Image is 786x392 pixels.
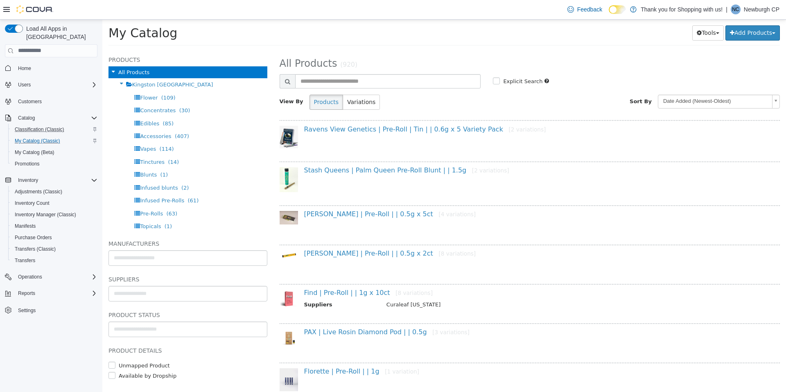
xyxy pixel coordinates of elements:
span: Customers [18,98,42,105]
p: Newburgh CP [744,5,779,14]
span: Infused Pre-Rolls [38,178,82,184]
span: (114) [57,126,72,132]
span: Inventory Manager (Classic) [11,210,97,220]
a: Promotions [11,159,43,169]
img: 150 [177,309,196,328]
span: Customers [15,96,97,106]
p: Thank you for Shopping with us! [641,5,723,14]
label: Unmapped Product [14,342,68,350]
img: 150 [177,191,196,205]
span: Feedback [577,5,602,14]
button: Transfers [8,255,101,266]
p: | [726,5,727,14]
label: Explicit Search [399,58,440,66]
h5: Suppliers [6,255,165,265]
small: [2 variations] [370,147,407,154]
span: Settings [15,305,97,315]
button: Operations [15,272,45,282]
span: My Catalog [6,6,75,20]
span: Catalog [18,115,35,121]
span: Operations [15,272,97,282]
span: (14) [65,139,77,145]
a: Transfers (Classic) [11,244,59,254]
small: (920) [238,41,255,49]
h5: Product Details [6,326,165,336]
label: Available by Dropship [14,352,74,360]
span: All Products [16,50,47,56]
button: Adjustments (Classic) [8,186,101,197]
small: [4 variations] [336,191,373,198]
small: [3 variations] [330,309,367,316]
button: Transfers (Classic) [8,243,101,255]
button: Purchase Orders [8,232,101,243]
span: Accessories [38,113,69,120]
button: My Catalog (Classic) [8,135,101,147]
button: Promotions [8,158,101,170]
button: Users [2,79,101,91]
span: Reports [15,288,97,298]
span: Transfers (Classic) [11,244,97,254]
button: Settings [2,304,101,316]
button: Add Products [623,6,678,21]
span: Classification (Classic) [15,126,64,133]
a: [PERSON_NAME] | Pre-Roll | | 0.5g x 5ct[4 variations] [202,190,374,198]
span: Inventory [18,177,38,184]
small: [2 variations] [407,106,444,113]
img: 150 [177,270,196,288]
span: Classification (Classic) [11,125,97,134]
a: [PERSON_NAME] | Pre-Roll | | 0.5g x 2ct[8 variations] [202,230,374,238]
button: Products [207,75,241,90]
small: [8 variations] [293,270,330,276]
button: Inventory Manager (Classic) [8,209,101,220]
span: Pre-Rolls [38,191,61,197]
span: All Products [177,38,235,50]
button: My Catalog (Beta) [8,147,101,158]
span: (407) [72,113,87,120]
a: Inventory Manager (Classic) [11,210,79,220]
span: (63) [64,191,75,197]
button: Reports [2,288,101,299]
span: Transfers [15,257,35,264]
small: [1 variation] [282,349,317,355]
a: Stash Queens | Palm Queen Pre-Roll Blunt | | 1.5g[2 variations] [202,147,407,154]
span: Promotions [11,159,97,169]
span: Catalog [15,113,97,123]
span: (61) [86,178,97,184]
img: 150 [177,231,196,240]
button: Manifests [8,220,101,232]
a: Find | Pre-Roll | | 1g x 10ct[8 variations] [202,269,330,277]
a: Feedback [564,1,605,18]
a: Classification (Classic) [11,125,68,134]
span: Inventory Count [11,198,97,208]
span: Purchase Orders [11,233,97,242]
a: Home [15,63,34,73]
span: Users [18,82,31,88]
span: Tinctures [38,139,62,145]
button: Users [15,80,34,90]
a: Adjustments (Classic) [11,187,65,197]
h5: Products [6,35,165,45]
span: (2) [79,165,86,171]
span: Home [15,63,97,73]
span: Sort By [527,79,549,85]
span: Transfers [11,256,97,265]
nav: Complex example [5,59,97,338]
span: Flower [38,75,55,81]
span: Manifests [15,223,36,229]
button: Customers [2,95,101,107]
span: (85) [60,101,71,107]
span: (1) [58,152,65,158]
td: Curaleaf [US_STATE] [278,281,660,291]
span: Inventory Manager (Classic) [15,211,76,218]
span: Operations [18,274,42,280]
a: Manifests [11,221,39,231]
a: Ravens View Genetics | Pre-Roll | Tin | | 0.6g x 5 Variety Pack[2 variations] [202,106,444,113]
a: Date Added (Newest-Oldest) [556,75,678,89]
a: My Catalog (Classic) [11,136,63,146]
button: Classification (Classic) [8,124,101,135]
a: Purchase Orders [11,233,55,242]
span: Infused blunts [38,165,75,171]
img: 150 [177,106,196,129]
span: Purchase Orders [15,234,52,241]
span: Reports [18,290,35,297]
